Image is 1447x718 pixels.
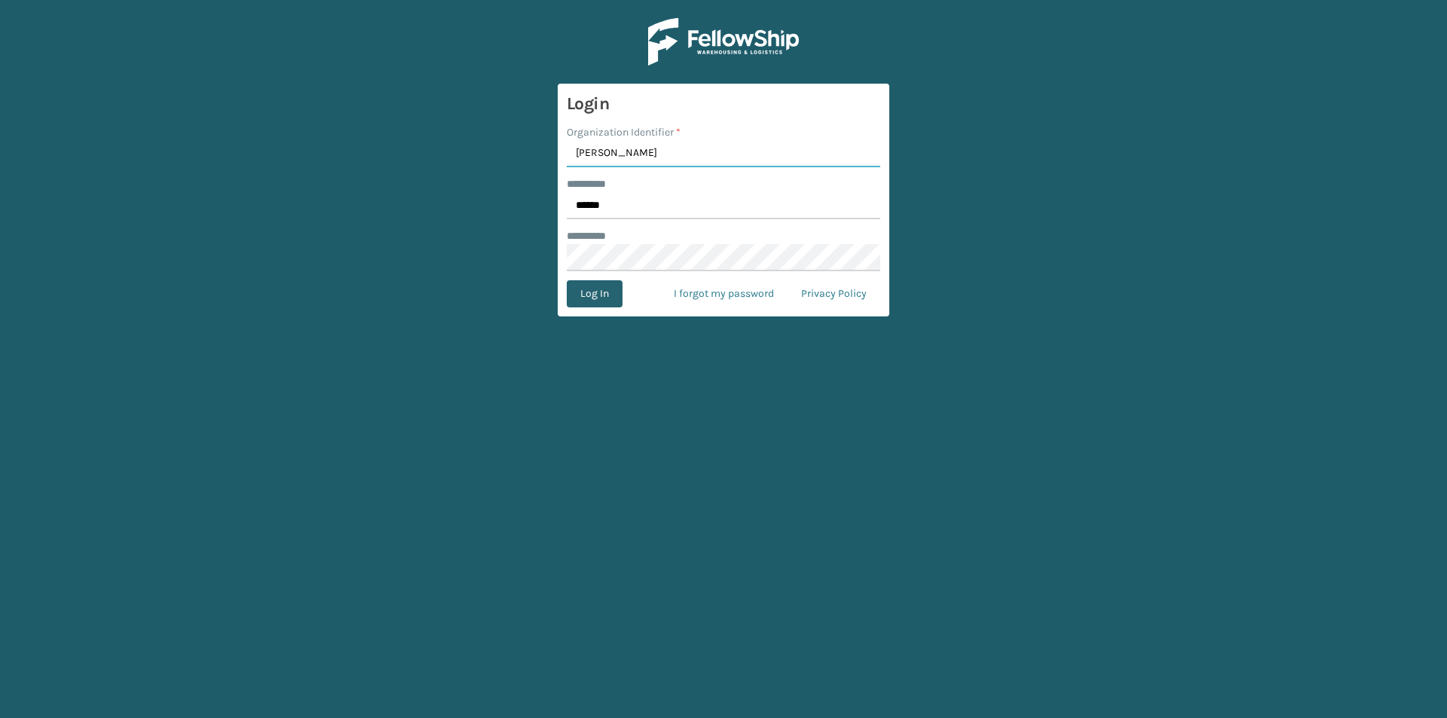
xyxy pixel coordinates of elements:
button: Log In [567,280,623,307]
label: Organization Identifier [567,124,681,140]
a: I forgot my password [660,280,788,307]
a: Privacy Policy [788,280,880,307]
h3: Login [567,93,880,115]
img: Logo [648,18,799,66]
